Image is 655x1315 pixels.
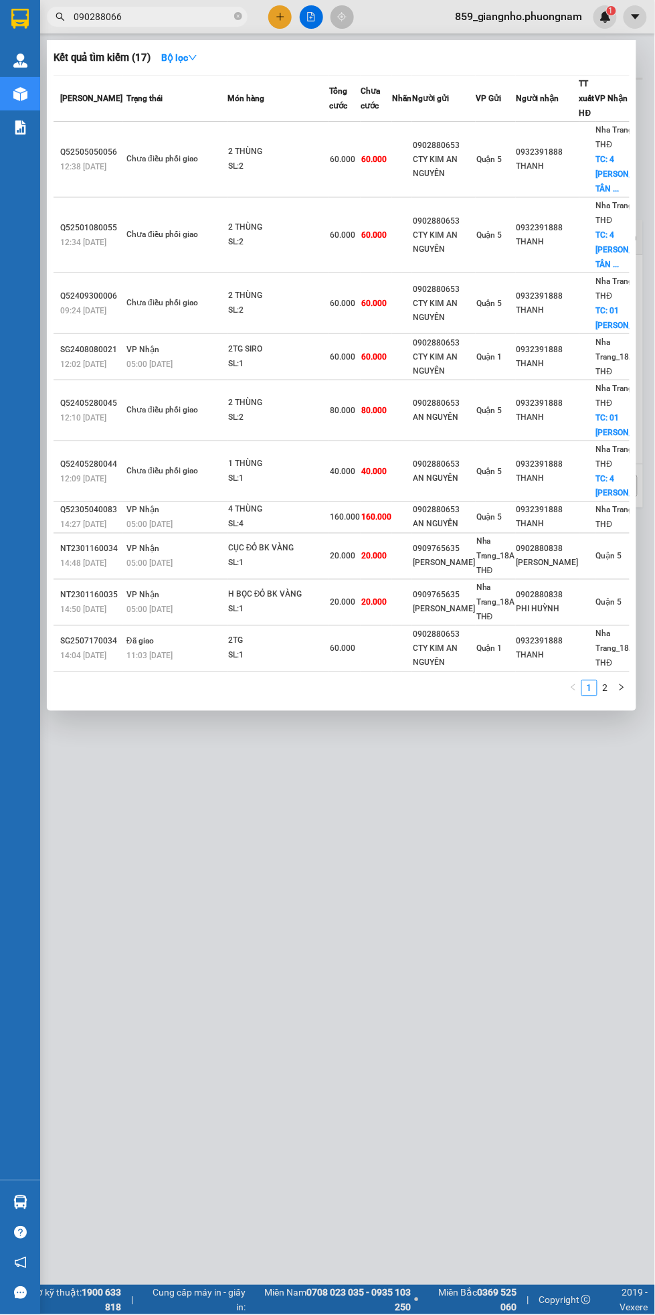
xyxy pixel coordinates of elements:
span: [PERSON_NAME] [60,94,122,103]
div: 0902880653 [413,396,475,410]
span: 20.000 [330,598,355,607]
div: AN NGUYÊN [413,471,475,485]
div: 0902880653 [413,283,475,297]
div: SL: 2 [228,303,329,318]
span: VP Gửi [476,94,501,103]
span: 09:24 [DATE] [60,306,106,315]
div: H BỌC ĐỎ BK VÀNG [228,588,329,603]
div: Chưa điều phối giao [126,403,227,418]
div: 0902880838 [517,542,579,556]
strong: Bộ lọc [161,52,197,63]
img: logo-vxr [11,9,29,29]
div: 0902880653 [413,139,475,153]
div: 0932391888 [517,289,579,303]
span: VP Nhận [126,591,159,600]
span: 12:10 [DATE] [60,413,106,422]
div: SL: 4 [228,518,329,532]
span: 14:04 [DATE] [60,651,106,661]
div: [PERSON_NAME] [413,603,475,617]
div: 0902880653 [413,214,475,228]
span: Quận 5 [476,299,502,308]
span: 160.000 [330,513,360,522]
span: Nha Trang_18A THĐ [596,125,652,149]
span: right [618,684,626,692]
div: 0902880653 [413,457,475,471]
div: 2 THÙNG [228,396,329,410]
button: Bộ lọcdown [151,47,208,68]
div: CTY KIM AN NGUYÊN [413,350,475,378]
span: 14:48 [DATE] [60,559,106,568]
span: question-circle [14,1227,27,1239]
span: Quận 5 [476,155,502,164]
span: 12:02 [DATE] [60,360,106,369]
span: Nha Trang_18A THĐ [476,537,515,576]
div: SL: 2 [228,159,329,174]
span: message [14,1287,27,1300]
div: 0932391888 [517,221,579,235]
span: VP Nhận [595,94,628,103]
div: 0932391888 [517,145,579,159]
div: 0932391888 [517,343,579,357]
button: left [565,680,581,696]
span: down [188,53,197,62]
li: Next Page [614,680,630,696]
div: CTY KIM AN NGUYÊN [413,642,475,670]
span: VP Nhận [126,345,159,354]
span: Nha Trang_18A THĐ [596,201,652,225]
span: 05:00 [DATE] [126,520,173,530]
div: SL: 2 [228,235,329,250]
li: 1 [581,680,597,696]
div: SL: 1 [228,471,329,486]
div: 0902880838 [517,589,579,603]
span: Nha Trang_18A THĐ [596,445,652,469]
div: THANH [517,410,579,424]
div: SL: 1 [228,603,329,617]
div: 1 THÙNG [228,457,329,471]
a: 2 [598,681,613,696]
div: 0902880653 [413,628,475,642]
span: VP Nhận [126,506,159,515]
div: SL: 1 [228,357,329,372]
span: 12:38 [DATE] [60,162,106,171]
div: AN NGUYÊN [413,410,475,424]
div: Q52409300006 [60,289,122,303]
span: 40.000 [361,467,387,476]
div: THANH [517,357,579,371]
span: 11:03 [DATE] [126,651,173,661]
div: 2 THÙNG [228,145,329,159]
span: Đã giao [126,637,154,646]
div: 0932391888 [517,396,579,410]
div: SL: 1 [228,649,329,664]
div: SL: 1 [228,556,329,571]
span: Quận 1 [476,352,502,362]
div: CTY KIM AN NGUYÊN [413,297,475,325]
span: Quận 1 [476,644,502,653]
span: 05:00 [DATE] [126,360,173,369]
div: NT2301160034 [60,542,122,556]
div: THANH [517,303,579,317]
a: 1 [582,681,597,696]
span: 14:50 [DATE] [60,605,106,615]
div: SG2507170034 [60,635,122,649]
span: 40.000 [330,467,355,476]
button: right [614,680,630,696]
span: Nha Trang_18A THĐ [596,506,652,530]
span: TT xuất HĐ [579,79,595,118]
div: THANH [517,159,579,173]
span: 60.000 [361,230,387,240]
h3: Kết quả tìm kiếm ( 17 ) [54,51,151,65]
span: VP Nhận [126,544,159,554]
div: 2TG SIRO [228,342,329,357]
img: solution-icon [13,121,27,135]
div: 4 THÙNG [228,503,329,518]
div: SG2408080021 [60,343,122,357]
div: CỤC ĐỎ BK VÀNG [228,542,329,556]
span: close-circle [234,11,242,23]
div: SL: 2 [228,410,329,425]
span: Trạng thái [126,94,163,103]
div: CTY KIM AN NGUYÊN [413,228,475,256]
span: 80.000 [330,406,355,415]
div: AN NGUYÊN [413,518,475,532]
div: [PERSON_NAME] [413,556,475,570]
li: 2 [597,680,614,696]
